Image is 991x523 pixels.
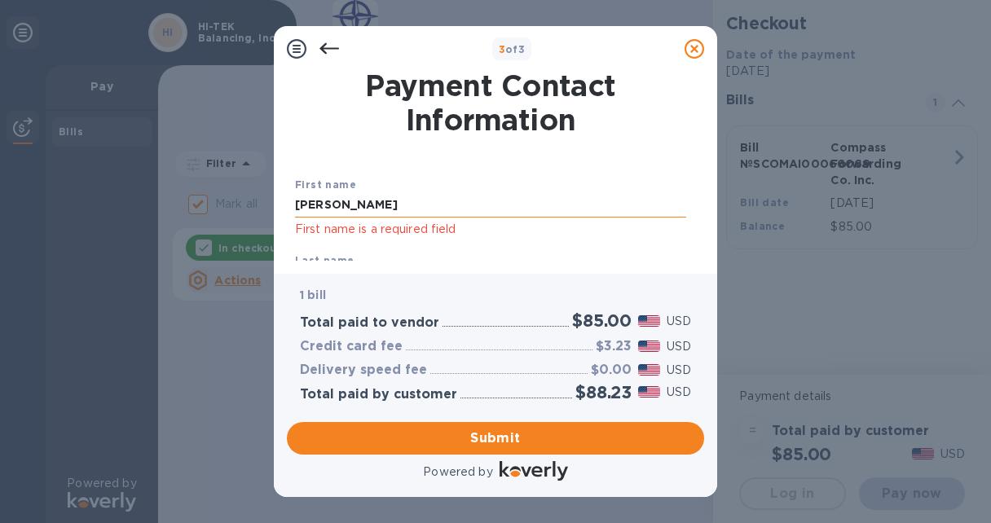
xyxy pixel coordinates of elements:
button: Submit [287,422,704,455]
h1: Payment Contact Information [295,68,686,137]
b: of 3 [499,43,526,55]
h3: $0.00 [591,363,632,378]
h3: $3.23 [596,339,632,354]
h2: $88.23 [575,382,632,402]
h3: Total paid to vendor [300,315,439,331]
h3: Total paid by customer [300,387,457,402]
b: 1 bill [300,288,326,301]
h3: Credit card fee [300,339,403,354]
p: USD [667,362,691,379]
h2: $85.00 [572,310,632,331]
img: USD [638,341,660,352]
span: Submit [300,429,691,448]
h3: Delivery speed fee [300,363,427,378]
b: Last name [295,254,355,266]
p: Powered by [423,464,492,481]
input: Enter your first name [295,193,686,218]
img: USD [638,315,660,327]
img: USD [638,364,660,376]
p: USD [667,384,691,401]
span: 3 [499,43,505,55]
p: USD [667,313,691,330]
p: First name is a required field [295,220,686,239]
b: First name [295,178,356,191]
p: USD [667,338,691,355]
img: USD [638,386,660,398]
img: Logo [500,461,568,481]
